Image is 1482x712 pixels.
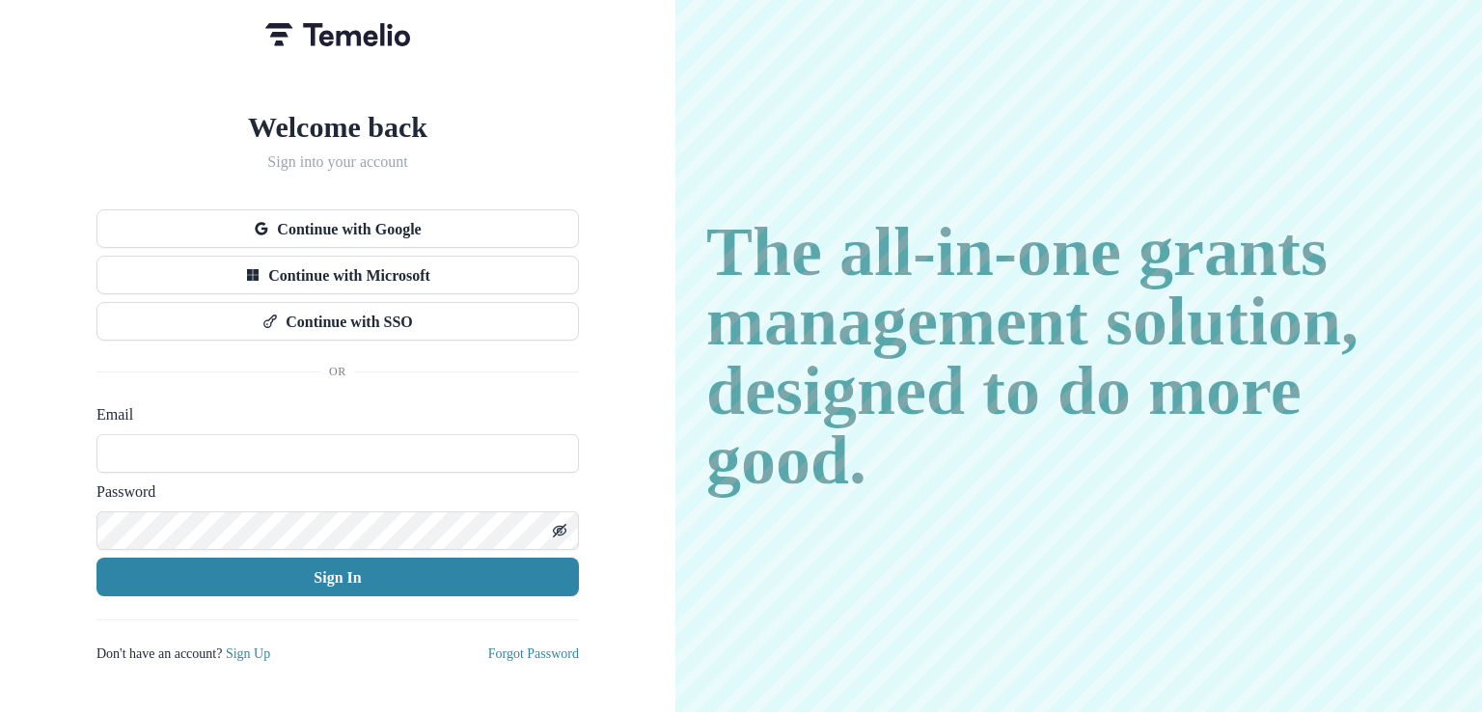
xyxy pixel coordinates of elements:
[96,302,579,341] button: Continue with SSO
[96,480,567,504] label: Password
[96,644,270,664] p: Don't have an account?
[488,645,579,662] a: Forgot Password
[544,515,575,546] button: Toggle password visibility
[226,645,270,662] a: Sign Up
[96,152,579,171] h2: Sign into your account
[265,23,410,46] img: Temelio
[96,110,579,145] h1: Welcome back
[96,209,579,248] button: Continue with Google
[96,256,579,294] button: Continue with Microsoft
[96,403,567,426] label: Email
[96,558,579,596] button: Sign In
